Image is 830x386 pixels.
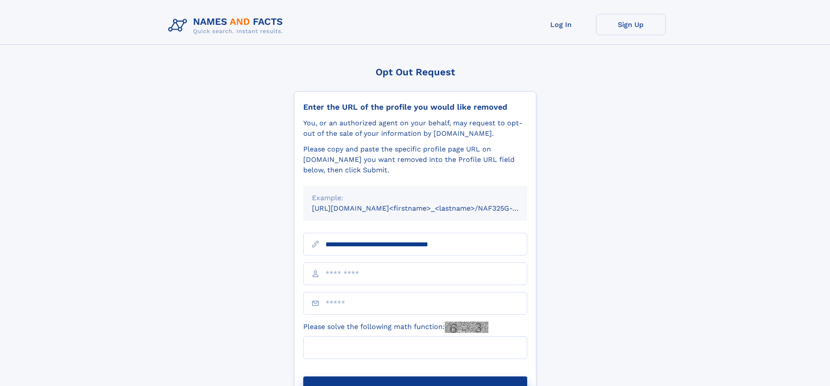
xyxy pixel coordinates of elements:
div: Opt Out Request [294,67,536,77]
a: Sign Up [596,14,666,35]
label: Please solve the following math function: [303,322,488,333]
small: [URL][DOMAIN_NAME]<firstname>_<lastname>/NAF325G-xxxxxxxx [312,204,544,212]
div: Please copy and paste the specific profile page URL on [DOMAIN_NAME] you want removed into the Pr... [303,144,527,175]
div: Enter the URL of the profile you would like removed [303,102,527,112]
div: You, or an authorized agent on your behalf, may request to opt-out of the sale of your informatio... [303,118,527,139]
a: Log In [526,14,596,35]
img: Logo Names and Facts [165,14,290,37]
div: Example: [312,193,518,203]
